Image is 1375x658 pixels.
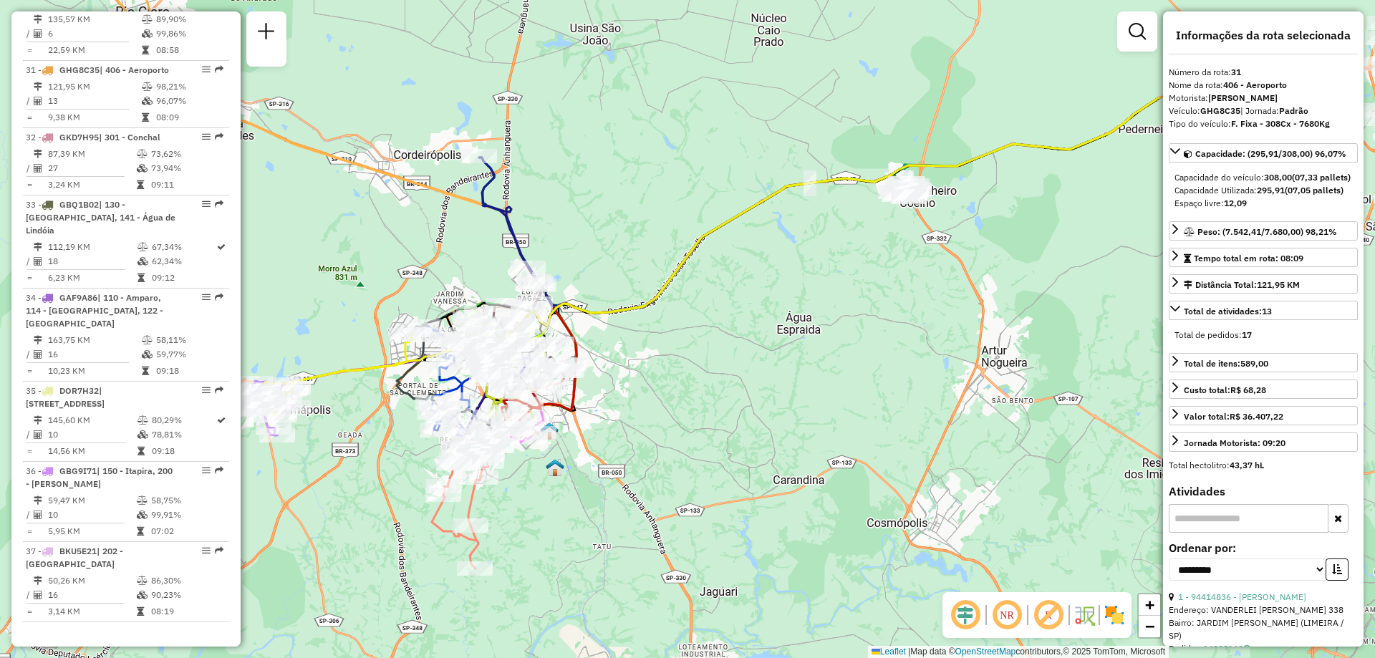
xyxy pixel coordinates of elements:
[59,465,97,476] span: GBG9I71
[1223,79,1287,90] strong: 406 - Aeroporto
[47,271,137,285] td: 6,23 KM
[26,524,33,538] td: =
[26,546,123,569] span: 37 -
[26,292,163,329] span: | 110 - Amparo, 114 - [GEOGRAPHIC_DATA], 122 - [GEOGRAPHIC_DATA]
[47,524,136,538] td: 5,95 KM
[155,43,223,57] td: 08:58
[215,546,223,555] em: Rota exportada
[26,254,33,268] td: /
[26,385,105,409] span: | [STREET_ADDRESS]
[1169,143,1358,163] a: Capacidade: (295,91/308,00) 96,07%
[1230,411,1283,422] strong: R$ 36.407,22
[142,367,149,375] i: Tempo total em rota
[1257,279,1300,290] span: 121,95 KM
[1194,253,1303,263] span: Tempo total em rota: 08:09
[1231,67,1241,77] strong: 31
[26,588,33,602] td: /
[26,385,105,409] span: 35 -
[26,43,33,57] td: =
[47,444,137,458] td: 14,56 KM
[26,199,175,236] span: 33 -
[217,243,226,251] i: Rota otimizada
[47,147,136,161] td: 87,39 KM
[151,254,216,268] td: 62,34%
[59,385,99,396] span: DOR7H32
[142,336,153,344] i: % de utilização do peso
[1257,185,1285,195] strong: 295,91
[1174,184,1352,197] div: Capacidade Utilizada:
[150,147,223,161] td: 73,62%
[151,444,216,458] td: 09:18
[1208,92,1278,103] strong: [PERSON_NAME]
[150,574,223,588] td: 86,30%
[137,150,148,158] i: % de utilização do peso
[908,647,910,657] span: |
[151,240,216,254] td: 67,34%
[1169,604,1358,616] div: Endereço: VANDERLEI [PERSON_NAME] 338
[202,386,211,395] em: Opções
[142,82,153,91] i: % de utilização do peso
[142,15,153,24] i: % de utilização do peso
[142,29,153,38] i: % de utilização da cubagem
[1230,384,1266,395] strong: R$ 68,28
[26,132,160,142] span: 32 -
[26,110,33,125] td: =
[1279,105,1308,116] strong: Padrão
[1169,274,1358,294] a: Distância Total:121,95 KM
[47,110,141,125] td: 9,38 KM
[150,161,223,175] td: 73,94%
[47,364,141,378] td: 10,23 KM
[1243,644,1250,653] i: Observações
[100,64,169,75] span: | 406 - Aeroporto
[1197,226,1337,237] span: Peso: (7.542,41/7.680,00) 98,21%
[1103,604,1126,626] img: Exibir/Ocultar setores
[47,588,136,602] td: 16
[34,243,42,251] i: Distância Total
[546,458,564,477] img: PA - Limeira
[137,257,148,266] i: % de utilização da cubagem
[150,524,223,538] td: 07:02
[47,178,136,192] td: 3,24 KM
[1169,79,1358,92] div: Nome da rota:
[1184,279,1300,291] div: Distância Total:
[215,65,223,74] em: Rota exportada
[1240,358,1268,369] strong: 589,00
[1174,171,1352,184] div: Capacidade do veículo:
[47,254,137,268] td: 18
[1292,172,1351,183] strong: (07,33 pallets)
[1169,642,1358,655] div: Pedidos:
[1169,221,1358,241] a: Peso: (7.542,41/7.680,00) 98,21%
[1184,306,1272,316] span: Total de atividades:
[1169,323,1358,347] div: Total de atividades:13
[59,199,99,210] span: GBQ1B02
[150,178,223,192] td: 09:11
[34,416,42,425] i: Distância Total
[26,26,33,41] td: /
[1195,148,1346,159] span: Capacidade: (295,91/308,00) 96,07%
[1169,248,1358,267] a: Tempo total em rota: 08:09
[47,347,141,362] td: 16
[1184,384,1266,397] div: Custo total:
[1169,117,1358,130] div: Tipo do veículo:
[59,546,97,556] span: BKU5E21
[215,293,223,301] em: Rota exportada
[34,29,42,38] i: Total de Atividades
[34,257,42,266] i: Total de Atividades
[1139,616,1160,637] a: Zoom out
[47,12,141,26] td: 135,57 KM
[47,161,136,175] td: 27
[26,465,173,489] span: | 150 - Itapira, 200 - [PERSON_NAME]
[151,413,216,427] td: 80,29%
[47,493,136,508] td: 59,47 KM
[34,164,42,173] i: Total de Atividades
[1169,92,1358,105] div: Motorista:
[47,574,136,588] td: 50,26 KM
[142,46,149,54] i: Tempo total em rota
[1169,165,1358,216] div: Capacidade: (295,91/308,00) 96,07%
[26,604,33,619] td: =
[26,178,33,192] td: =
[47,333,141,347] td: 163,75 KM
[34,591,42,599] i: Total de Atividades
[34,576,42,585] i: Distância Total
[215,466,223,475] em: Rota exportada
